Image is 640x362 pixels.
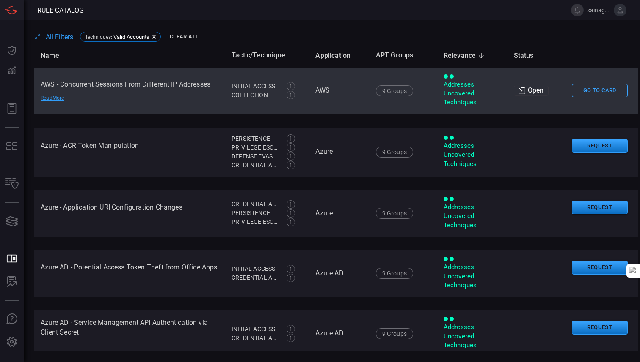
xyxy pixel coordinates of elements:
[232,218,277,226] div: Privilege Escalation
[315,51,361,61] span: Application
[287,209,295,218] div: 1
[572,201,628,215] button: Request
[225,44,309,68] th: Tactic/Technique
[232,334,277,343] div: Credential Access
[34,310,225,357] td: Azure AD - Service Management API Authentication via Client Secret
[287,82,295,90] div: 1
[309,128,369,177] td: Azure
[232,325,277,334] div: Initial Access
[572,84,628,97] button: Go To Card
[2,98,22,119] button: Reports
[41,51,70,61] span: Name
[34,68,225,114] td: AWS - Concurrent Sessions From Different IP Addresses
[232,152,277,161] div: Defense Evasion
[309,68,369,114] td: AWS
[46,33,73,41] span: All Filters
[572,321,628,335] button: Request
[2,41,22,61] button: Dashboard
[2,332,22,352] button: Preferences
[376,208,413,219] div: 9 Groups
[287,334,295,342] div: 1
[232,161,277,170] div: Credential Access
[444,323,500,350] div: Addresses Uncovered Techniques
[514,86,549,96] div: Open
[113,34,149,40] span: Valid Accounts
[232,82,277,91] div: Initial Access
[232,200,277,209] div: Credential Access
[37,6,84,14] span: Rule Catalog
[287,91,295,99] div: 1
[369,44,437,68] th: APT Groups
[232,209,277,218] div: Persistence
[376,147,413,158] div: 9 Groups
[2,272,22,292] button: ALERT ANALYSIS
[287,274,295,282] div: 1
[232,264,277,273] div: Initial Access
[2,309,22,329] button: Ask Us A Question
[232,273,277,282] div: Credential Access
[514,51,545,61] span: Status
[587,7,610,14] span: sainaga.b
[287,152,295,161] div: 1
[287,143,295,152] div: 1
[34,190,225,237] td: Azure - Application URI Configuration Changes
[2,174,22,194] button: Inventory
[376,328,413,339] div: 9 Groups
[2,211,22,231] button: Cards
[41,95,100,101] div: Read More
[287,161,295,169] div: 1
[287,134,295,143] div: 1
[444,263,500,290] div: Addresses Uncovered Techniques
[232,91,277,100] div: Collection
[287,265,295,273] div: 1
[287,218,295,226] div: 1
[80,32,161,42] div: Techniques:Valid Accounts
[444,51,487,61] span: Relevance
[2,61,22,81] button: Detections
[444,80,500,107] div: Addresses Uncovered Techniques
[34,33,73,41] button: All Filters
[444,203,500,230] div: Addresses Uncovered Techniques
[232,134,277,143] div: Persistence
[376,268,413,279] div: 9 Groups
[232,143,277,152] div: Privilege Escalation
[2,136,22,156] button: MITRE - Detection Posture
[572,261,628,275] button: Request
[309,310,369,357] td: Azure AD
[287,200,295,209] div: 1
[85,34,112,40] span: Techniques :
[309,190,369,237] td: Azure
[572,139,628,153] button: Request
[287,325,295,333] div: 1
[376,85,413,96] div: 9 Groups
[34,250,225,297] td: Azure AD - Potential Access Token Theft from Office Apps
[2,249,22,269] button: Rule Catalog
[444,142,500,169] div: Addresses Uncovered Techniques
[309,250,369,297] td: Azure AD
[168,30,201,44] button: Clear All
[34,128,225,177] td: Azure - ACR Token Manipulation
